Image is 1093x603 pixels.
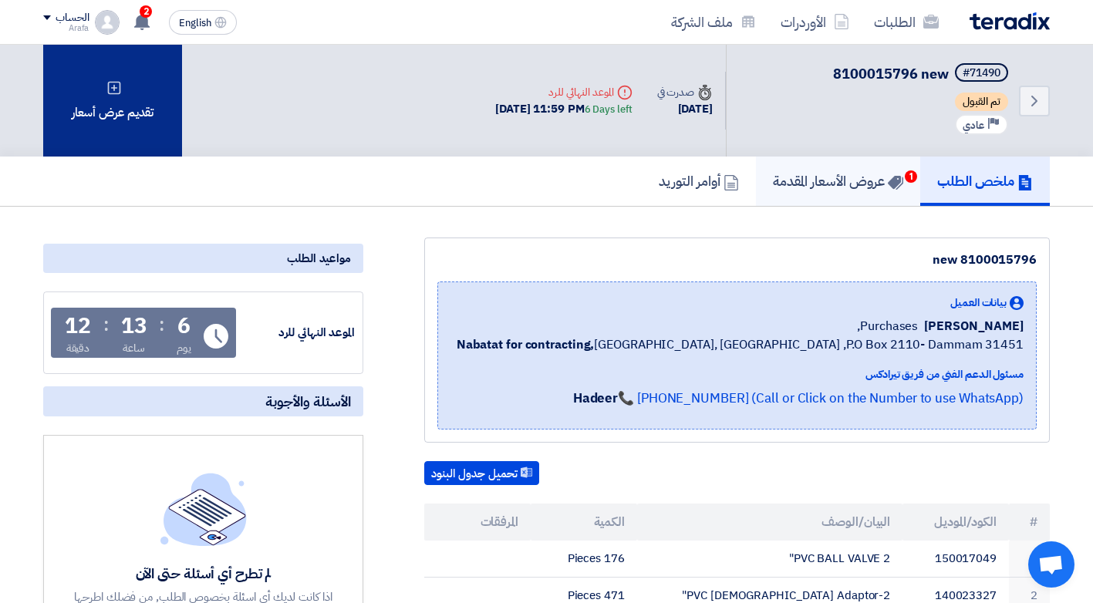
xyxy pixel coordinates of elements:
th: المرفقات [424,504,531,541]
td: PVC BALL VALVE 2" [637,541,903,577]
div: ساعة [123,340,145,356]
h5: عروض الأسعار المقدمة [773,172,903,190]
div: [DATE] 11:59 PM [495,100,632,118]
span: بيانات العميل [950,295,1007,311]
div: تقديم عرض أسعار [43,45,182,157]
a: الطلبات [862,4,951,40]
div: Open chat [1028,541,1074,588]
h5: 8100015796 new [833,63,1011,85]
div: الموعد النهائي للرد [495,84,632,100]
div: 13 [121,315,147,337]
span: 1 [905,170,917,183]
span: 2 [140,5,152,18]
div: دقيقة [66,340,90,356]
a: 📞 [PHONE_NUMBER] (Call or Click on the Number to use WhatsApp) [618,389,1024,408]
td: 1 [1009,541,1050,577]
div: 12 [65,315,91,337]
div: لم تطرح أي أسئلة حتى الآن [73,564,335,582]
img: empty_state_list.svg [160,473,247,545]
div: 6 [177,315,191,337]
div: مسئول الدعم الفني من فريق تيرادكس [457,366,1024,382]
a: عروض الأسعار المقدمة1 [756,157,920,206]
button: English [169,10,237,35]
div: : [159,311,164,339]
div: : [103,311,109,339]
img: profile_test.png [95,10,120,35]
th: الكود/الموديل [902,504,1009,541]
th: البيان/الوصف [637,504,903,541]
td: 150017049 [902,541,1009,577]
div: الموعد النهائي للرد [239,324,355,342]
div: #71490 [963,68,1000,79]
span: English [179,18,211,29]
span: Purchases, [857,317,918,335]
span: عادي [963,118,984,133]
button: تحميل جدول البنود [424,461,539,486]
a: ملف الشركة [659,4,768,40]
span: تم القبول [955,93,1008,111]
a: الأوردرات [768,4,862,40]
img: Teradix logo [970,12,1050,30]
div: 8100015796 new [437,251,1037,269]
span: [PERSON_NAME] [924,317,1024,335]
div: يوم [177,340,191,356]
span: 8100015796 new [833,63,949,84]
th: الكمية [531,504,637,541]
div: Arafa [43,24,89,32]
h5: أوامر التوريد [659,172,739,190]
td: 176 Pieces [531,541,637,577]
a: أوامر التوريد [642,157,756,206]
b: Nabatat for contracting, [457,335,595,354]
strong: Hadeer [573,389,618,408]
span: الأسئلة والأجوبة [265,392,351,410]
a: ملخص الطلب [920,157,1050,206]
div: صدرت في [657,84,713,100]
div: مواعيد الطلب [43,244,363,273]
div: الحساب [56,12,89,25]
th: # [1009,504,1050,541]
h5: ملخص الطلب [937,172,1033,190]
div: [DATE] [657,100,713,118]
div: 6 Days left [585,102,633,117]
span: [GEOGRAPHIC_DATA], [GEOGRAPHIC_DATA] ,P.O Box 2110- Dammam 31451 [457,335,1024,354]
